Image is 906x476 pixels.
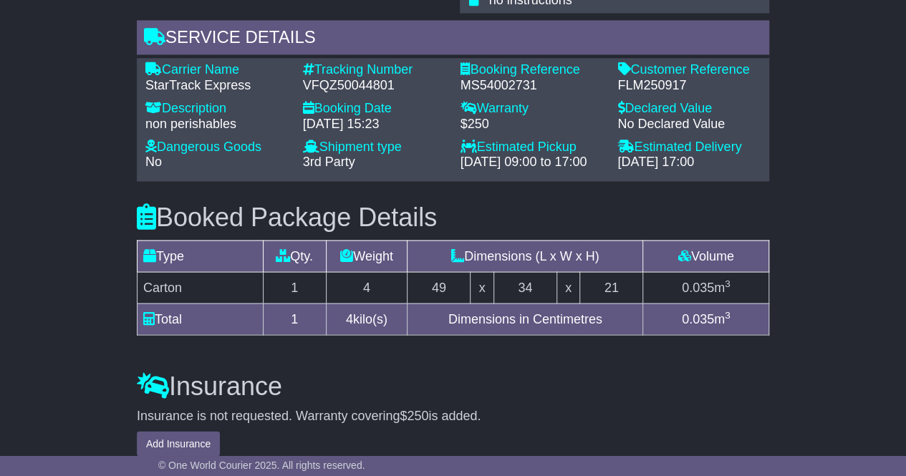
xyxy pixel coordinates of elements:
[145,139,289,155] div: Dangerous Goods
[460,154,603,170] div: [DATE] 09:00 to 17:00
[263,303,326,334] td: 1
[303,62,446,78] div: Tracking Number
[303,116,446,132] div: [DATE] 15:23
[682,311,714,326] span: 0.035
[303,78,446,94] div: VFQZ50044801
[303,154,355,168] span: 3rd Party
[400,408,428,422] span: $250
[145,101,289,117] div: Description
[725,309,731,320] sup: 3
[145,62,289,78] div: Carrier Name
[643,303,769,334] td: m
[137,371,769,400] h3: Insurance
[137,303,263,334] td: Total
[725,278,731,288] sup: 3
[263,240,326,271] td: Qty.
[617,154,761,170] div: [DATE] 17:00
[137,20,769,59] div: Service Details
[460,78,603,94] div: MS54002731
[408,271,471,303] td: 49
[145,116,289,132] div: non perishables
[643,271,769,303] td: m
[303,139,446,155] div: Shipment type
[643,240,769,271] td: Volume
[460,116,603,132] div: $250
[580,271,643,303] td: 21
[617,116,761,132] div: No Declared Value
[471,271,494,303] td: x
[460,62,603,78] div: Booking Reference
[145,78,289,94] div: StarTrack Express
[346,311,353,326] span: 4
[326,303,408,334] td: kilo(s)
[408,240,643,271] td: Dimensions (L x W x H)
[460,101,603,117] div: Warranty
[303,101,446,117] div: Booking Date
[556,271,580,303] td: x
[137,408,769,424] div: Insurance is not requested. Warranty covering is added.
[263,271,326,303] td: 1
[158,460,365,471] span: © One World Courier 2025. All rights reserved.
[326,240,408,271] td: Weight
[617,62,761,78] div: Customer Reference
[137,431,220,456] button: Add Insurance
[617,78,761,94] div: FLM250917
[617,139,761,155] div: Estimated Delivery
[145,154,162,168] span: No
[682,280,714,294] span: 0.035
[617,101,761,117] div: Declared Value
[408,303,643,334] td: Dimensions in Centimetres
[137,203,769,231] h3: Booked Package Details
[460,139,603,155] div: Estimated Pickup
[137,240,263,271] td: Type
[326,271,408,303] td: 4
[493,271,556,303] td: 34
[137,271,263,303] td: Carton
